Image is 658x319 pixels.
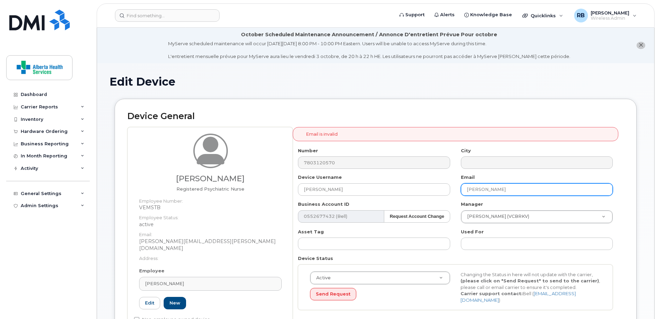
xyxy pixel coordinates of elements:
div: Changing the Status in here will not update with the carrier, , please call or email carrier to e... [455,271,606,303]
a: [PERSON_NAME] (VCBRKV) [461,211,612,223]
label: Used For [461,229,484,235]
dd: [PERSON_NAME][EMAIL_ADDRESS][PERSON_NAME][DOMAIN_NAME] [139,238,282,252]
span: [PERSON_NAME] (VCBRKV) [463,213,529,220]
div: October Scheduled Maintenance Announcement / Annonce D'entretient Prévue Pour octobre [241,31,497,38]
label: Asset Tag [298,229,324,235]
a: Active [310,272,450,284]
li: Email is invalid [306,131,338,137]
a: Edit [139,297,160,310]
label: Email [461,174,475,181]
a: New [164,297,186,310]
button: Request Account Change [384,210,450,223]
a: [EMAIL_ADDRESS][DOMAIN_NAME] [461,291,576,303]
label: City [461,147,471,154]
label: Device Status [298,255,333,262]
strong: Carrier support contact: [461,291,523,296]
h3: [PERSON_NAME] [139,174,282,183]
dt: Employee Number: [139,194,282,204]
label: Employee [139,268,164,274]
h1: Edit Device [109,76,642,88]
span: Job title [176,186,244,192]
dt: Employee Status: [139,211,282,221]
div: MyServe scheduled maintenance will occur [DATE][DATE] 8:00 PM - 10:00 PM Eastern. Users will be u... [168,40,570,60]
label: Manager [461,201,483,207]
label: Business Account ID [298,201,349,207]
dd: active [139,221,282,228]
dt: Address: [139,252,282,262]
label: Device Username [298,174,342,181]
strong: Request Account Change [390,214,444,219]
label: Number [298,147,318,154]
a: [PERSON_NAME] [139,277,282,291]
span: Active [312,275,331,281]
button: Send Request [310,288,356,301]
dt: Email: [139,228,282,238]
strong: (please click on "Send Request" to send to the carrier) [461,278,599,283]
button: close notification [637,42,645,49]
h2: Device General [127,112,624,121]
span: [PERSON_NAME] [145,280,184,287]
dd: VEMSTB [139,204,282,211]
